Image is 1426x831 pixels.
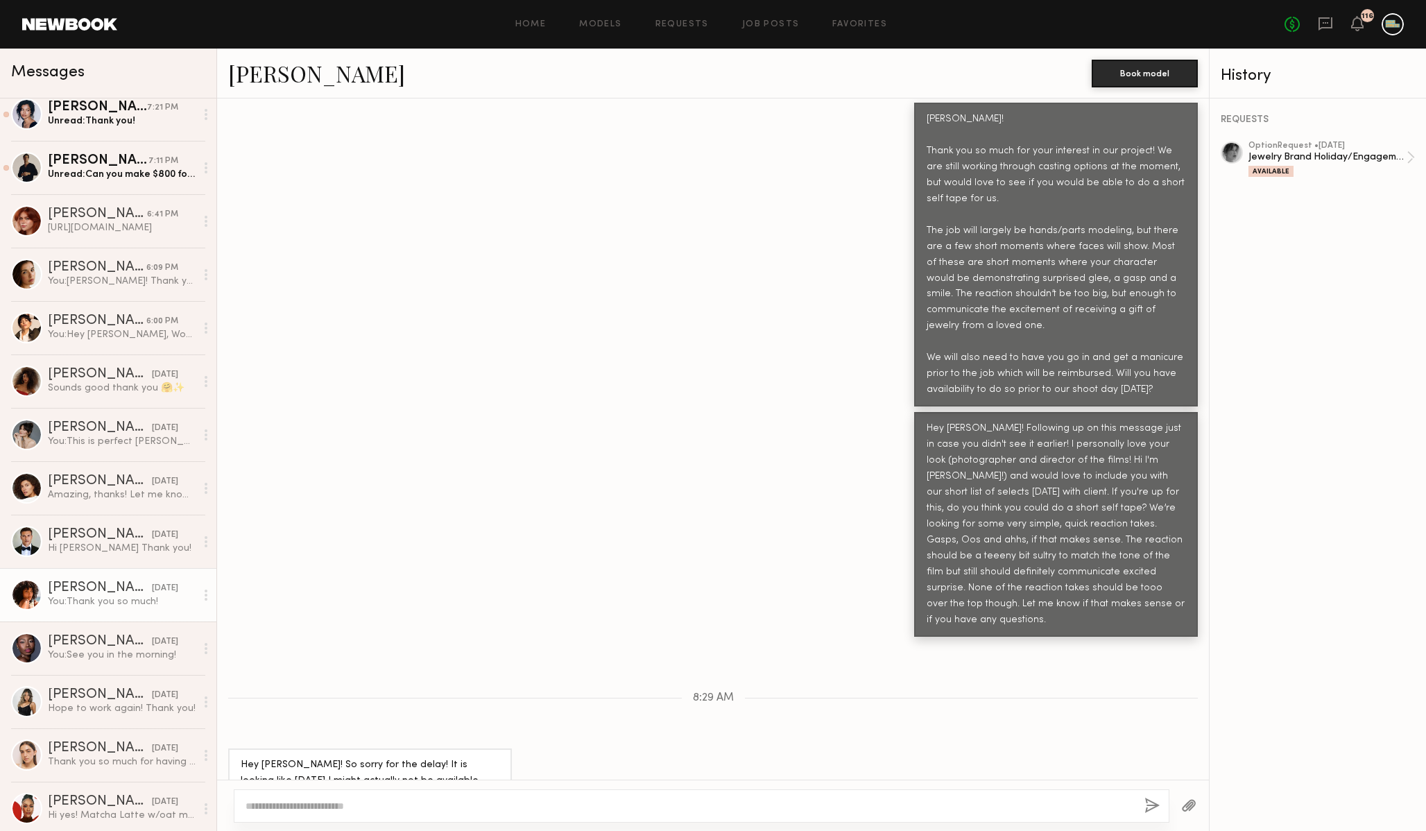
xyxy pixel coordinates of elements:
div: [PERSON_NAME] [48,742,152,755]
div: 7:11 PM [148,155,178,168]
div: [DATE] [152,422,178,435]
div: Unread: Thank you! [48,114,196,128]
div: [PERSON_NAME] [48,635,152,649]
div: Hope to work again! Thank you! [48,702,196,715]
div: [DATE] [152,582,178,595]
div: [PERSON_NAME] [48,474,152,488]
div: [PERSON_NAME] [48,314,146,328]
div: You: This is perfect [PERSON_NAME]! Thank you so much, will get back to you soon [48,435,196,448]
div: [DATE] [152,368,178,382]
div: REQUESTS [1221,115,1415,125]
div: Jewelry Brand Holiday/Engagement Campaign [1248,151,1407,164]
button: Book model [1092,60,1198,87]
div: 7:21 PM [147,101,178,114]
div: 6:09 PM [146,262,178,275]
div: Hey [PERSON_NAME]! So sorry for the delay! It is looking like [DATE] I might actually not be avai... [241,757,499,821]
a: Job Posts [742,20,800,29]
div: [PERSON_NAME] [48,368,152,382]
div: 116 [1361,12,1373,20]
div: [PERSON_NAME] [48,261,146,275]
a: optionRequest •[DATE]Jewelry Brand Holiday/Engagement CampaignAvailable [1248,142,1415,177]
div: History [1221,68,1415,84]
a: [PERSON_NAME] [228,58,405,88]
div: 6:41 PM [147,208,178,221]
div: Sounds good thank you 🤗✨ [48,382,196,395]
a: Home [515,20,547,29]
div: Unread: Can you make $800 for 8 hours work? [48,168,196,181]
div: [PERSON_NAME] [48,421,152,435]
div: [URL][DOMAIN_NAME] [48,221,196,234]
a: Book model [1092,67,1198,78]
div: [DATE] [152,742,178,755]
div: Thank you so much for having me, it has been such a pleasure working with you! [48,755,196,769]
div: Hi [PERSON_NAME] Thank you! [48,542,196,555]
div: [PERSON_NAME] [48,581,152,595]
span: 8:29 AM [693,692,734,704]
a: Favorites [832,20,887,29]
div: You: Hey [PERSON_NAME], Would you be open to a two year usage period for the listed usages? [48,328,196,341]
div: You: Thank you so much! [48,595,196,608]
div: You: [PERSON_NAME]! Thank you so much for your interest in our project! We are still working thro... [48,275,196,288]
div: [PERSON_NAME] [48,101,147,114]
div: [DATE] [152,475,178,488]
a: Models [579,20,621,29]
div: Hi yes! Matcha Latte w/oat milk 3 pumps of vanilla or whatever sweetener they have. Chocolate Cro... [48,809,196,822]
div: [DATE] [152,529,178,542]
div: [PERSON_NAME] [48,688,152,702]
div: You: See you in the morning! [48,649,196,662]
span: Messages [11,65,85,80]
div: Available [1248,166,1294,177]
div: [DATE] [152,796,178,809]
div: [PERSON_NAME] [48,154,148,168]
div: 6:00 PM [146,315,178,328]
div: [PERSON_NAME] [48,795,152,809]
div: [PERSON_NAME] [48,207,147,221]
div: option Request • [DATE] [1248,142,1407,151]
div: [DATE] [152,635,178,649]
div: [PERSON_NAME]! Thank you so much for your interest in our project! We are still working through c... [927,112,1185,398]
div: [PERSON_NAME] [48,528,152,542]
a: Requests [655,20,709,29]
div: Amazing, thanks! Let me know if there is anything else needed! [48,488,196,502]
div: Hey [PERSON_NAME]! Following up on this message just in case you didn't see it earlier! I persona... [927,421,1185,628]
div: [DATE] [152,689,178,702]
